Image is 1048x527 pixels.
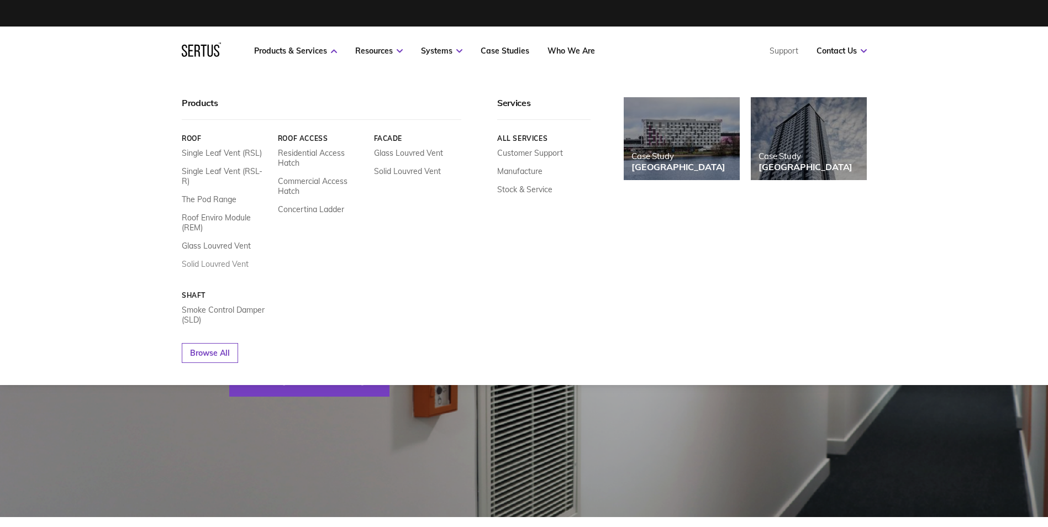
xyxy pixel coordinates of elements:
[421,46,462,56] a: Systems
[373,166,440,176] a: Solid Louvred Vent
[547,46,595,56] a: Who We Are
[631,161,725,172] div: [GEOGRAPHIC_DATA]
[373,148,443,158] a: Glass Louvred Vent
[182,213,270,233] a: Roof Enviro Module (REM)
[759,151,852,161] div: Case Study
[182,305,270,325] a: Smoke Control Damper (SLD)
[373,134,461,143] a: Facade
[182,148,262,158] a: Single Leaf Vent (RSL)
[277,134,365,143] a: Roof Access
[497,134,591,143] a: All services
[277,148,365,168] a: Residential Access Hatch
[497,185,552,194] a: Stock & Service
[817,46,867,56] a: Contact Us
[182,194,236,204] a: The Pod Range
[481,46,529,56] a: Case Studies
[624,97,740,180] a: Case Study[GEOGRAPHIC_DATA]
[849,399,1048,527] iframe: Chat Widget
[497,97,591,120] div: Services
[254,46,337,56] a: Products & Services
[182,166,270,186] a: Single Leaf Vent (RSL-R)
[277,176,365,196] a: Commercial Access Hatch
[355,46,403,56] a: Resources
[182,97,461,120] div: Products
[631,151,725,161] div: Case Study
[182,241,251,251] a: Glass Louvred Vent
[497,148,563,158] a: Customer Support
[182,259,249,269] a: Solid Louvred Vent
[770,46,798,56] a: Support
[182,343,238,363] a: Browse All
[759,161,852,172] div: [GEOGRAPHIC_DATA]
[277,204,344,214] a: Concertina Ladder
[751,97,867,180] a: Case Study[GEOGRAPHIC_DATA]
[497,166,543,176] a: Manufacture
[182,134,270,143] a: Roof
[182,291,270,299] a: Shaft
